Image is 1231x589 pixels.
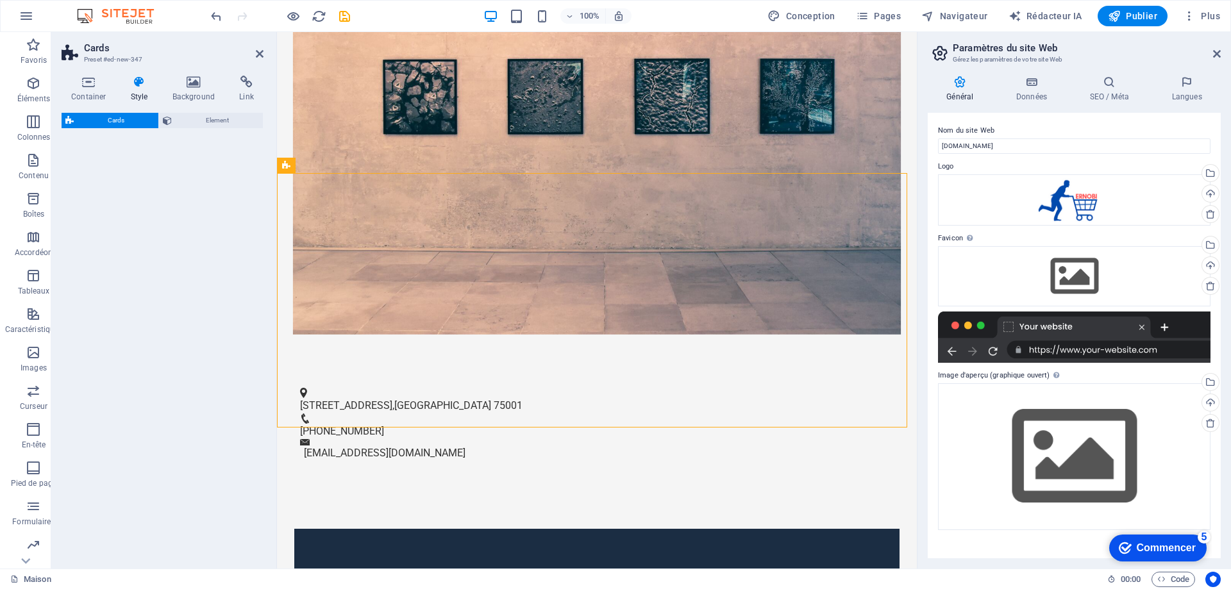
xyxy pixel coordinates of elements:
[1090,92,1129,101] font: SEO / Méta
[312,9,326,24] i: Recharger la page
[17,94,50,103] font: Éléments
[285,8,301,24] button: Cliquez ici pour quitter le mode aperçu et continuer l'édition
[15,248,53,257] font: Accordéon
[217,367,246,379] font: 75001
[121,76,163,103] h4: Style
[1098,6,1168,26] button: Publier
[17,133,51,142] font: Colonnes
[1171,574,1189,584] font: Code
[176,113,259,128] span: Element
[953,42,1057,54] font: Paramètres du site Web
[22,440,46,449] font: En-tête
[84,42,264,54] h2: Cards
[62,113,158,128] button: Cards
[1172,92,1202,101] font: Langues
[938,383,1210,530] div: Sélectionnez des fichiers à partir du gestionnaire de fichiers, des photos d'archives ou téléchar...
[208,8,224,24] button: défaire
[1107,572,1141,587] h6: Durée de la séance
[84,54,238,65] h3: Preset #ed-new-347
[1126,11,1157,21] font: Publier
[209,9,224,24] i: Undo: Add element (Ctrl+Z)
[117,367,214,379] font: [GEOGRAPHIC_DATA]
[5,325,63,334] font: Caractéristiques
[851,6,906,26] button: Pages
[20,402,47,411] font: Curseur
[938,371,1050,379] font: Image d'aperçu (graphique ouvert)
[1151,572,1195,587] button: Code
[11,479,56,488] font: Pied de page
[1130,574,1132,584] font: :
[78,113,155,128] span: Cards
[1121,574,1130,584] font: 00
[7,6,105,33] div: Commencer 5 éléments restants, 0 % terminé
[23,210,45,219] font: Boîtes
[23,367,115,379] font: [STREET_ADDRESS]
[874,11,901,21] font: Pages
[1178,6,1225,26] button: Plus
[27,415,188,427] a: [EMAIL_ADDRESS][DOMAIN_NAME]
[560,8,606,24] button: 100%
[940,11,988,21] font: Navigateur
[938,126,994,135] font: Nom du site Web
[19,171,49,180] font: Contenu
[24,574,51,584] font: Maison
[21,56,47,65] font: Favoris
[163,76,230,103] h4: Background
[1003,6,1087,26] button: Rédacteur IA
[938,138,1210,154] input: Nom...
[762,6,840,26] button: Conception
[337,8,352,24] button: sauvegarder
[311,8,326,24] button: recharger
[337,9,352,24] i: Enregistrer (Ctrl+S)
[12,517,54,526] font: Formulaires
[938,246,1210,306] div: Sélectionnez des fichiers à partir du gestionnaire de fichiers, des photos d'archives ou téléchar...
[159,113,263,128] button: Element
[938,162,954,170] font: Logo
[938,174,1210,226] div: ERNOBI-aXin04rmpjJd9k2HwZv1aA.png
[74,8,170,24] img: Logo de l'éditeur
[580,11,599,21] font: 100%
[762,6,840,26] div: Conception (Ctrl+Alt+Y)
[916,6,992,26] button: Navigateur
[62,76,121,103] h4: Container
[946,92,973,101] font: Général
[1205,572,1221,587] button: Centrés sur l'utilisateur
[21,363,47,372] font: Images
[23,393,107,405] font: [PHONE_NUMBER]
[99,3,105,14] font: 5
[1201,11,1220,21] font: Plus
[230,76,264,103] h4: Link
[786,11,835,21] font: Conception
[1016,92,1047,101] font: Données
[18,286,50,295] font: Tableaux
[35,14,94,25] font: Commencer
[1132,574,1141,584] font: 00
[613,10,624,22] i: Lors du redimensionnement, ajustez automatiquement le niveau de zoom pour l'adapter à l'appareil ...
[10,572,51,587] a: Cliquez pour annuler la sélection. Double-cliquez pour ouvrir Pages.
[953,56,1062,63] font: Gérez les paramètres de votre site Web
[938,234,963,242] font: Favicon
[1026,11,1082,21] font: Rédacteur IA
